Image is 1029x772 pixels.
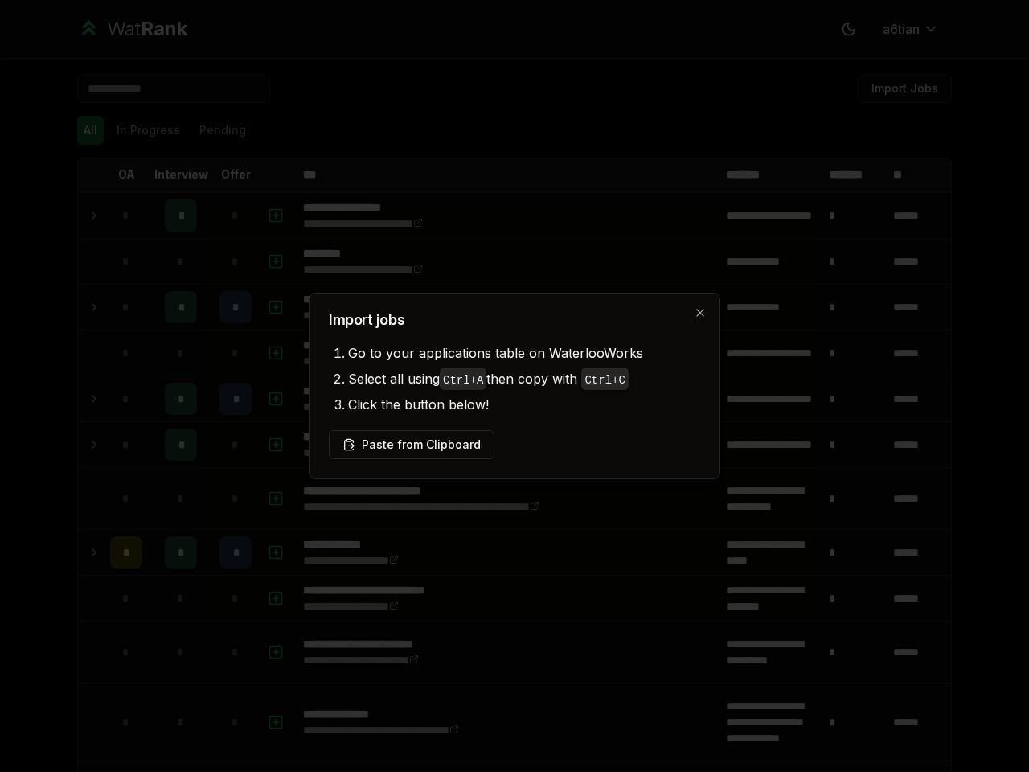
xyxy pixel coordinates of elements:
button: Paste from Clipboard [329,430,494,459]
code: Ctrl+ C [584,374,625,387]
h2: Import jobs [329,313,700,327]
li: Click the button below! [348,392,700,417]
li: Go to your applications table on [348,340,700,366]
li: Select all using then copy with [348,366,700,392]
a: WaterlooWorks [549,345,643,361]
code: Ctrl+ A [443,374,483,387]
